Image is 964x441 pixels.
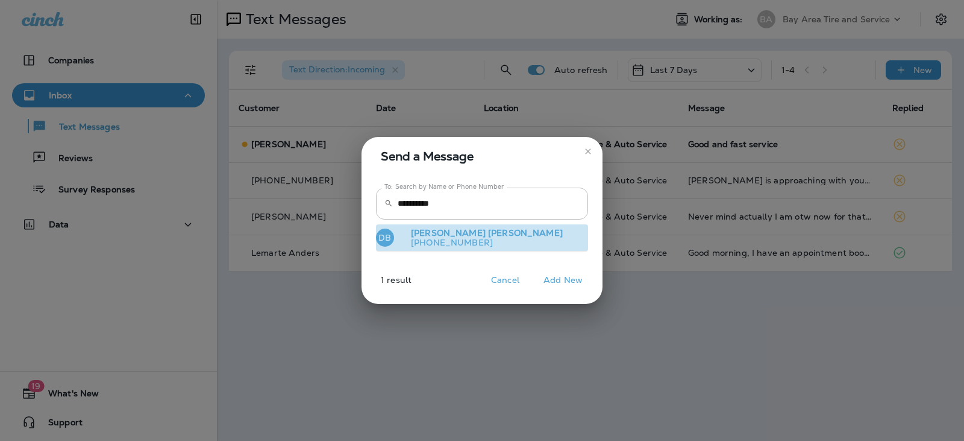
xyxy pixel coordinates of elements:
[537,271,589,290] button: Add New
[357,275,412,294] p: 1 result
[384,182,504,191] label: To: Search by Name or Phone Number
[401,238,563,247] p: [PHONE_NUMBER]
[578,142,598,161] button: close
[381,147,588,166] span: Send a Message
[376,229,394,247] div: DB
[376,224,588,252] button: DB[PERSON_NAME] [PERSON_NAME][PHONE_NUMBER]
[488,227,563,238] span: [PERSON_NAME]
[483,271,528,290] button: Cancel
[411,227,486,238] span: [PERSON_NAME]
